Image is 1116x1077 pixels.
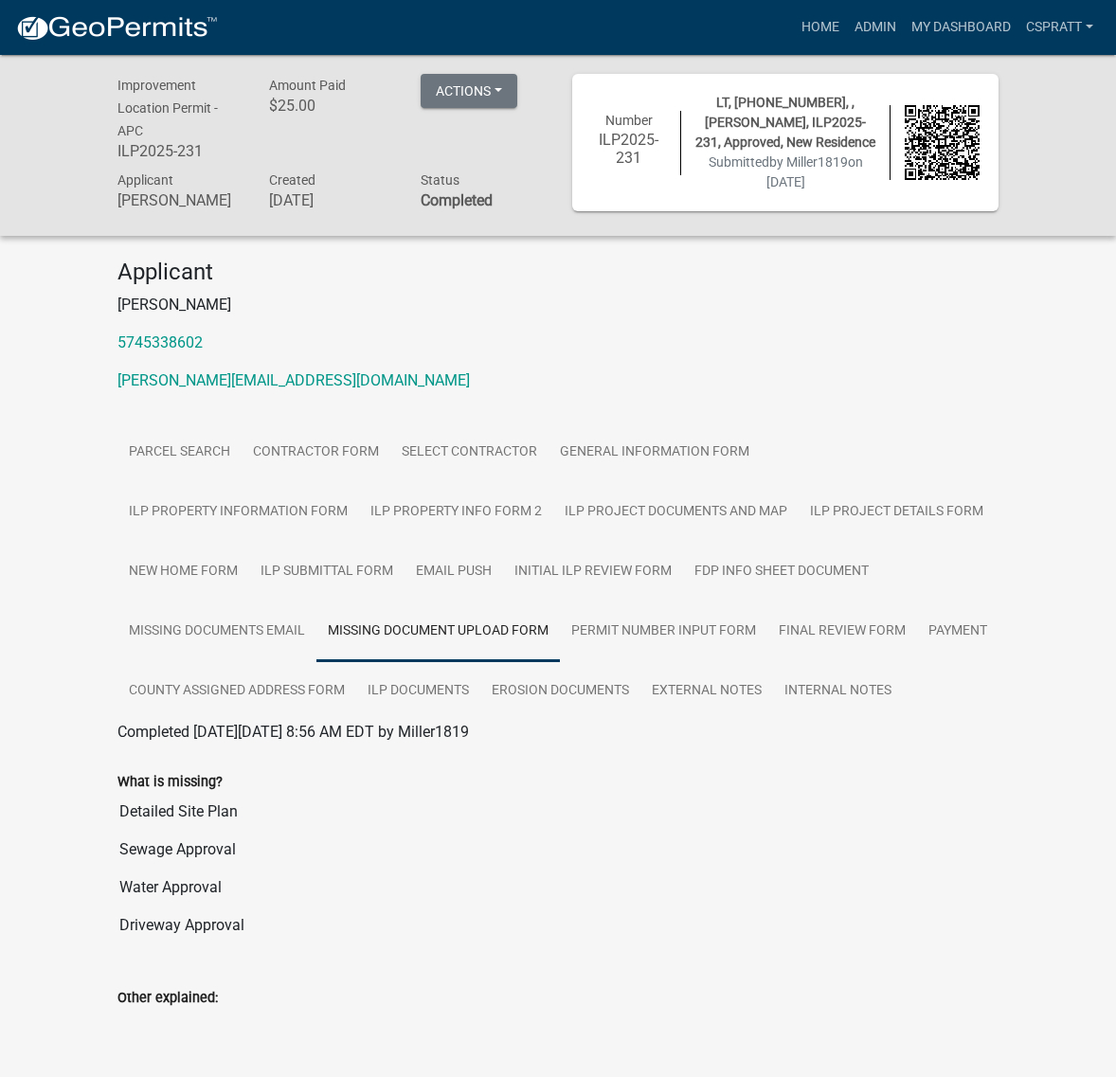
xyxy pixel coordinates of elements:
[242,422,390,483] a: Contractor Form
[799,482,995,543] a: ILP Project Details Form
[549,422,761,483] a: General Information Form
[683,542,880,602] a: FDP INFO Sheet Document
[591,131,666,167] h6: ILP2025-231
[503,542,683,602] a: Initial ILP Review Form
[769,154,848,170] span: by Miller1819
[390,422,549,483] a: Select contractor
[560,601,767,662] a: Permit Number Input Form
[421,74,517,108] button: Actions
[847,9,904,45] a: Admin
[117,723,469,741] span: Completed [DATE][DATE] 8:56 AM EDT by Miller1819
[480,661,640,722] a: Erosion Documents
[269,97,392,115] h6: $25.00
[269,78,346,93] span: Amount Paid
[905,105,980,180] img: QR code
[117,371,470,389] a: [PERSON_NAME][EMAIL_ADDRESS][DOMAIN_NAME]
[640,661,773,722] a: External Notes
[117,259,999,286] h4: Applicant
[773,661,903,722] a: Internal Notes
[695,95,875,150] span: LT, [PHONE_NUMBER], , [PERSON_NAME], ILP2025-231, Approved, New Residence
[117,78,218,138] span: Improvement Location Permit - APC
[359,482,553,543] a: ILP Property Info Form 2
[917,601,999,662] a: Payment
[117,992,218,1005] label: Other explained:
[269,172,315,188] span: Created
[117,172,173,188] span: Applicant
[117,333,203,351] a: 5745338602
[117,294,999,316] p: [PERSON_NAME]
[421,191,493,209] strong: Completed
[405,542,503,602] a: Email Push
[117,482,359,543] a: ILP Property Information Form
[269,191,392,209] h6: [DATE]
[904,9,1018,45] a: My Dashboard
[767,601,917,662] a: Final Review Form
[356,661,480,722] a: ILP Documents
[1018,9,1101,45] a: cspratt
[117,191,241,209] h6: [PERSON_NAME]
[553,482,799,543] a: ILP Project Documents and Map
[117,661,356,722] a: County Assigned Address Form
[117,601,316,662] a: Missing Documents Email
[794,9,847,45] a: Home
[316,601,560,662] a: Missing Document Upload Form
[605,113,653,128] span: Number
[117,542,249,602] a: New Home Form
[117,142,241,160] h6: ILP2025-231
[249,542,405,602] a: ILP Submittal Form
[709,154,863,189] span: Submitted on [DATE]
[117,422,242,483] a: Parcel search
[421,172,459,188] span: Status
[117,776,223,789] label: What is missing?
